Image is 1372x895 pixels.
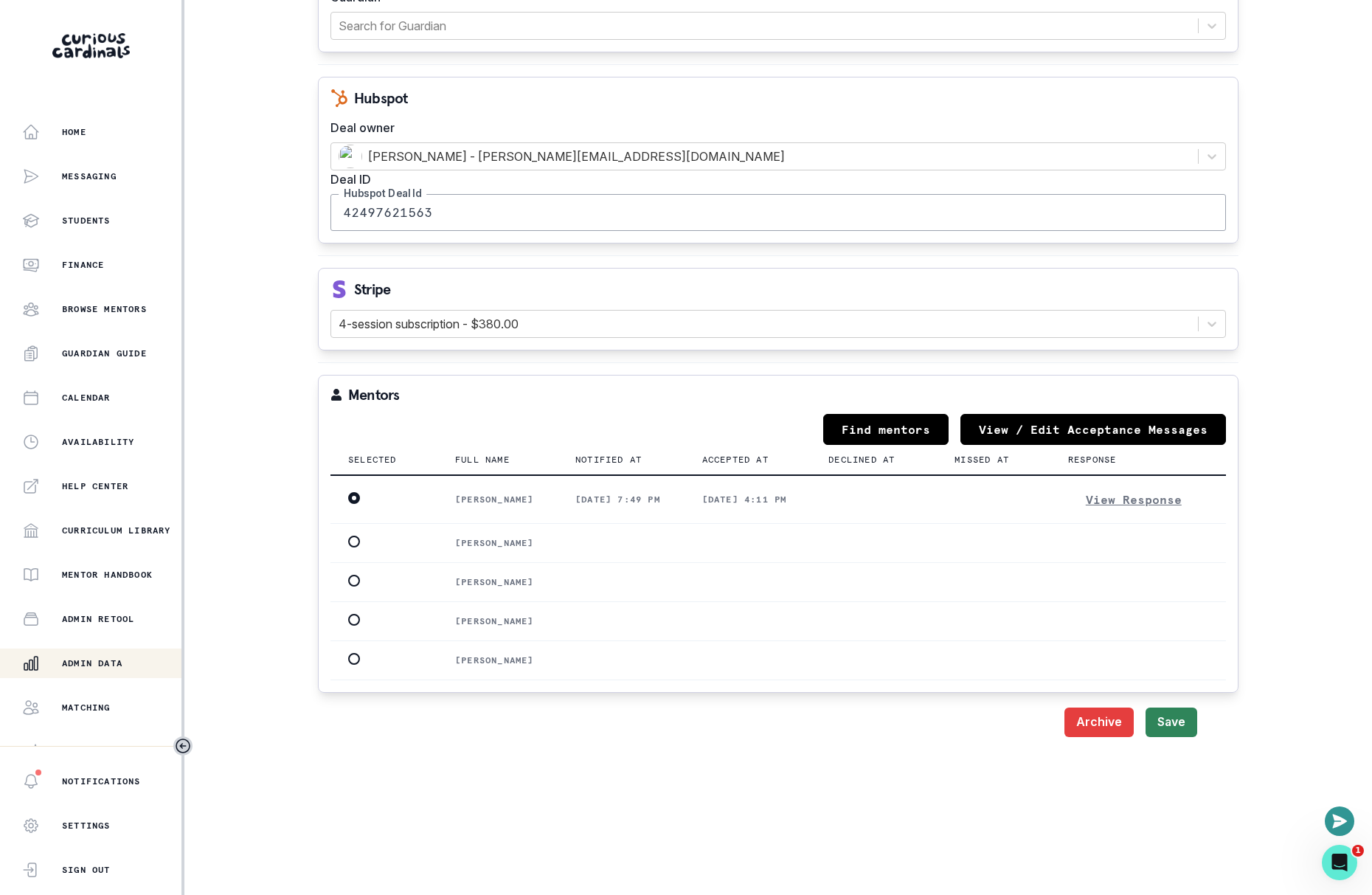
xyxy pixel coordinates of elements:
p: Selected [348,454,397,466]
p: Calendar [62,392,111,404]
p: [DATE] 4:11 pm [702,494,794,505]
label: Deal owner [330,119,1217,137]
p: Admin Retool [62,613,134,625]
p: Curriculum Library [62,525,171,536]
button: Archive [1064,708,1134,737]
p: Matching [62,702,111,713]
iframe: Intercom live chat [1322,845,1357,880]
a: Find mentors [823,414,949,445]
p: Declined at [828,454,895,466]
p: Response [1068,454,1117,466]
img: Curious Cardinals Logo [52,33,130,58]
button: Save [1146,708,1197,737]
button: Toggle sidebar [173,736,193,756]
p: [PERSON_NAME] [455,494,540,505]
p: Hubspot [354,91,407,106]
p: Finance [62,259,104,271]
p: Full name [455,454,510,466]
button: View Response [1068,488,1199,511]
p: [PERSON_NAME] [455,615,540,627]
span: 1 [1352,845,1364,857]
p: [DATE] 7:49 pm [575,494,667,505]
p: Settings [62,820,111,832]
p: Missed at [954,454,1009,466]
div: [PERSON_NAME] - [PERSON_NAME][EMAIL_ADDRESS][DOMAIN_NAME] [339,145,1191,168]
label: Deal ID [330,170,1217,188]
p: Students [62,215,111,227]
p: Guardian Guide [62,348,147,359]
p: Home [62,126,86,138]
p: Notifications [62,775,141,787]
p: Browse Mentors [62,303,147,315]
p: Help Center [62,480,128,492]
p: Mentor Handbook [62,569,153,581]
p: [PERSON_NAME] [455,537,540,549]
p: [PERSON_NAME] [455,654,540,666]
p: Stripe [354,282,390,297]
p: Availability [62,436,134,448]
p: Admin Data [62,657,122,669]
p: Accepted at [702,454,769,466]
button: View / Edit Acceptance Messages [960,414,1226,445]
p: Sign Out [62,864,111,876]
p: Notified at [575,454,642,466]
button: Open or close messaging widget [1325,806,1354,836]
p: Messaging [62,170,117,182]
p: Mentors [348,387,399,402]
p: [PERSON_NAME] [455,576,540,588]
